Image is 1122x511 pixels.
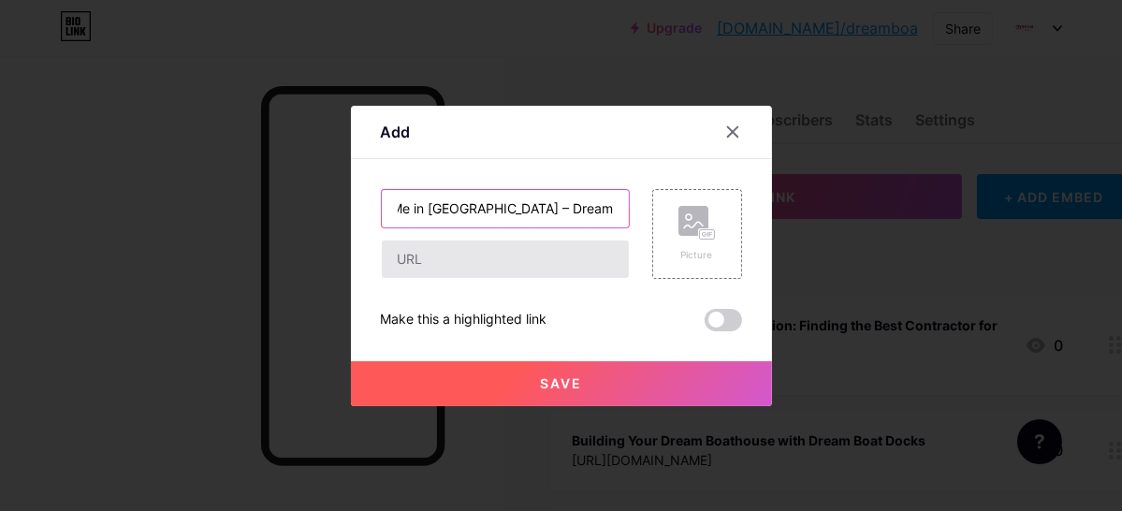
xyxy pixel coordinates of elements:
div: Make this a highlighted link [381,309,547,331]
input: Title [382,190,629,227]
input: URL [382,241,629,278]
div: Picture [678,248,716,262]
button: Save [351,361,772,406]
span: Save [540,375,582,391]
div: Add [381,121,411,143]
